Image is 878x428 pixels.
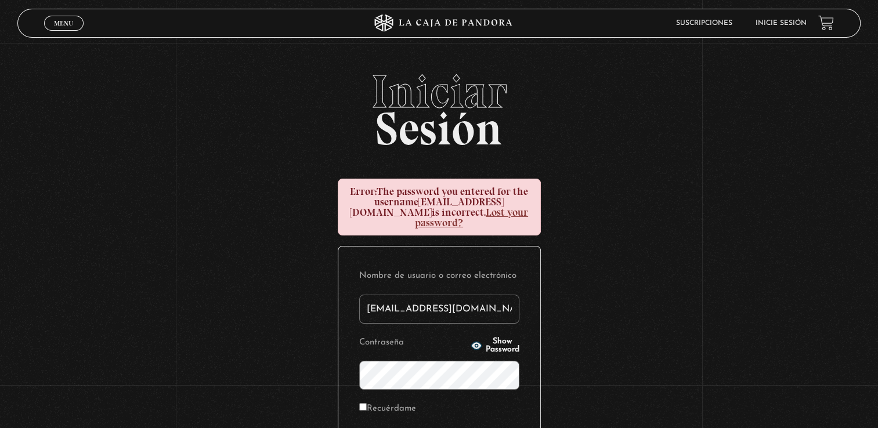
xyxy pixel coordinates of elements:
span: Show Password [486,338,519,354]
a: Inicie sesión [756,20,807,27]
strong: [EMAIL_ADDRESS][DOMAIN_NAME] [350,195,504,219]
label: Nombre de usuario o correo electrónico [359,267,519,285]
h2: Sesión [17,68,861,143]
div: The password you entered for the username is incorrect. [338,179,541,235]
button: Show Password [471,338,519,354]
strong: Error: [350,185,377,198]
input: Recuérdame [359,403,367,411]
a: Suscripciones [676,20,732,27]
label: Contraseña [359,334,467,352]
span: Menu [54,20,73,27]
span: Iniciar [17,68,861,115]
a: View your shopping cart [818,15,834,31]
span: Cerrar [50,30,77,38]
a: Lost your password? [415,206,528,229]
label: Recuérdame [359,400,416,418]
